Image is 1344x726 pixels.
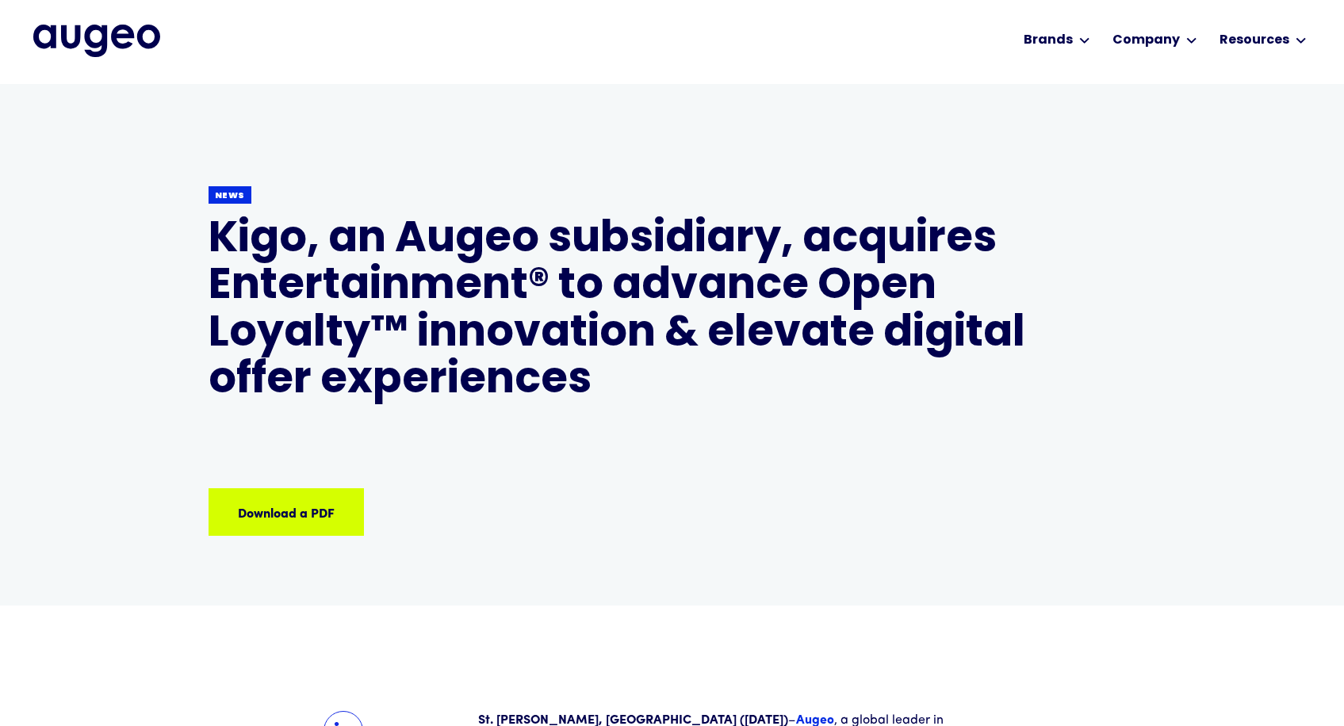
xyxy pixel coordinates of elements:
[209,217,1136,406] h1: Kigo, an Augeo subsidiary, acquires Entertainment® to advance Open Loyalty™ innovation & elevate ...
[1024,31,1073,50] div: Brands
[1220,31,1289,50] div: Resources
[1112,31,1180,50] div: Company
[33,25,160,56] a: home
[33,25,160,56] img: Augeo's full logo in midnight blue.
[215,190,246,202] div: News
[209,488,364,536] a: Download a PDF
